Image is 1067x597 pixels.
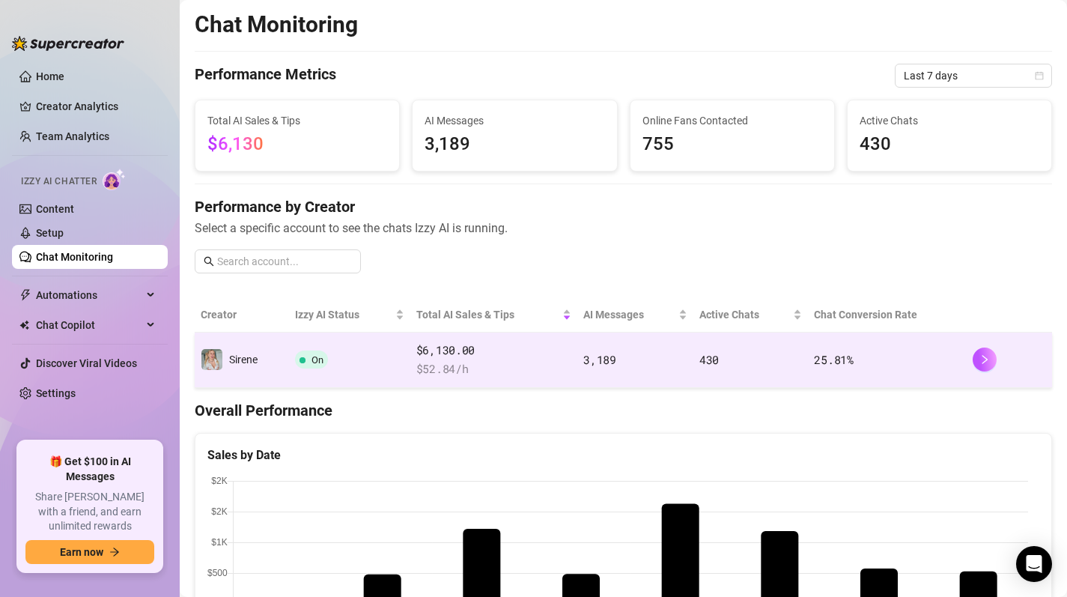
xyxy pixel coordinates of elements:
[19,320,29,330] img: Chat Copilot
[195,297,289,333] th: Creator
[583,306,675,323] span: AI Messages
[1035,71,1044,80] span: calendar
[642,130,822,159] span: 755
[814,352,853,367] span: 25.81 %
[904,64,1043,87] span: Last 7 days
[207,133,264,154] span: $6,130
[195,64,336,88] h4: Performance Metrics
[195,219,1052,237] span: Select a specific account to see the chats Izzy AI is running.
[410,297,577,333] th: Total AI Sales & Tips
[229,354,258,366] span: Sirene
[416,342,571,360] span: $6,130.00
[860,130,1039,159] span: 430
[289,297,410,333] th: Izzy AI Status
[642,112,822,129] span: Online Fans Contacted
[416,306,559,323] span: Total AI Sales & Tips
[19,289,31,301] span: thunderbolt
[195,400,1052,421] h4: Overall Performance
[425,130,604,159] span: 3,189
[25,490,154,534] span: Share [PERSON_NAME] with a friend, and earn unlimited rewards
[979,354,990,365] span: right
[416,360,571,378] span: $ 52.84 /h
[36,130,109,142] a: Team Analytics
[201,349,222,370] img: Sirene
[217,253,352,270] input: Search account...
[693,297,808,333] th: Active Chats
[973,348,997,372] button: right
[195,196,1052,217] h4: Performance by Creator
[860,112,1039,129] span: Active Chats
[25,455,154,484] span: 🎁 Get $100 in AI Messages
[1016,546,1052,582] div: Open Intercom Messenger
[103,169,126,190] img: AI Chatter
[21,175,97,189] span: Izzy AI Chatter
[36,70,64,82] a: Home
[60,546,103,558] span: Earn now
[25,540,154,564] button: Earn nowarrow-right
[109,547,120,557] span: arrow-right
[583,352,616,367] span: 3,189
[36,94,156,118] a: Creator Analytics
[295,306,392,323] span: Izzy AI Status
[36,283,142,307] span: Automations
[36,313,142,337] span: Chat Copilot
[577,297,693,333] th: AI Messages
[36,227,64,239] a: Setup
[207,112,387,129] span: Total AI Sales & Tips
[36,357,137,369] a: Discover Viral Videos
[12,36,124,51] img: logo-BBDzfeDw.svg
[36,203,74,215] a: Content
[36,387,76,399] a: Settings
[699,352,719,367] span: 430
[195,10,358,39] h2: Chat Monitoring
[36,251,113,263] a: Chat Monitoring
[699,306,790,323] span: Active Chats
[425,112,604,129] span: AI Messages
[808,297,966,333] th: Chat Conversion Rate
[204,256,214,267] span: search
[311,354,323,366] span: On
[207,446,1039,464] div: Sales by Date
